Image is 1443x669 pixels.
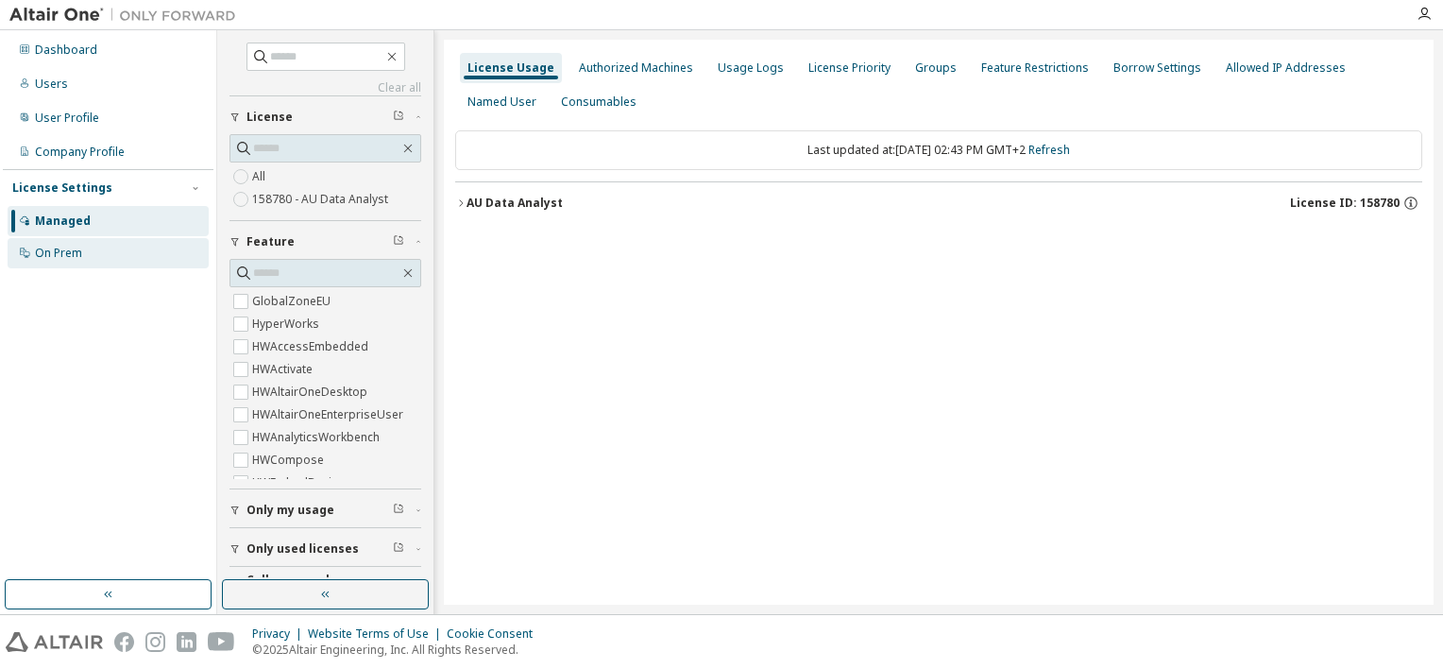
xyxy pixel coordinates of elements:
[177,632,196,652] img: linkedin.svg
[246,234,295,249] span: Feature
[393,541,404,557] span: Clear filter
[455,182,1422,224] button: AU Data AnalystLicense ID: 158780
[35,246,82,261] div: On Prem
[455,130,1422,170] div: Last updated at: [DATE] 02:43 PM GMT+2
[579,60,693,76] div: Authorized Machines
[229,528,421,570] button: Only used licenses
[114,632,134,652] img: facebook.svg
[35,77,68,92] div: Users
[252,403,407,426] label: HWAltairOneEnterpriseUser
[9,6,246,25] img: Altair One
[467,196,563,211] div: AU Data Analyst
[393,503,404,518] span: Clear filter
[252,290,334,313] label: GlobalZoneEU
[252,165,269,188] label: All
[718,60,784,76] div: Usage Logs
[1226,60,1346,76] div: Allowed IP Addresses
[246,503,334,518] span: Only my usage
[246,541,359,557] span: Only used licenses
[447,626,544,642] div: Cookie Consent
[1290,196,1400,211] span: License ID: 158780
[393,234,404,249] span: Clear filter
[561,94,637,110] div: Consumables
[467,94,536,110] div: Named User
[308,626,447,642] div: Website Terms of Use
[229,80,421,95] a: Clear all
[252,313,323,335] label: HyperWorks
[252,358,316,381] label: HWActivate
[1028,142,1070,158] a: Refresh
[915,60,957,76] div: Groups
[252,449,328,472] label: HWCompose
[246,573,393,603] span: Collapse on share string
[252,472,341,494] label: HWEmbedBasic
[229,221,421,263] button: Feature
[252,426,383,449] label: HWAnalyticsWorkbench
[208,632,235,652] img: youtube.svg
[145,632,165,652] img: instagram.svg
[246,110,293,125] span: License
[981,60,1089,76] div: Feature Restrictions
[393,110,404,125] span: Clear filter
[12,180,112,196] div: License Settings
[1113,60,1201,76] div: Borrow Settings
[252,335,372,358] label: HWAccessEmbedded
[252,626,308,642] div: Privacy
[252,381,371,403] label: HWAltairOneDesktop
[35,111,99,126] div: User Profile
[35,43,97,58] div: Dashboard
[35,145,125,160] div: Company Profile
[229,489,421,531] button: Only my usage
[252,188,392,211] label: 158780 - AU Data Analyst
[252,642,544,658] p: © 2025 Altair Engineering, Inc. All Rights Reserved.
[808,60,891,76] div: License Priority
[467,60,554,76] div: License Usage
[229,96,421,138] button: License
[6,632,103,652] img: altair_logo.svg
[35,214,91,229] div: Managed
